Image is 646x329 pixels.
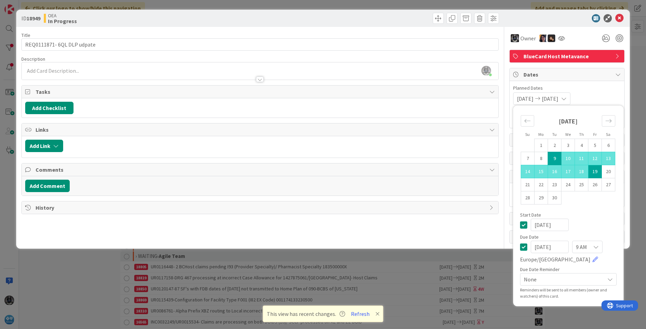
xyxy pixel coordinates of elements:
[559,117,578,125] strong: [DATE]
[575,178,588,191] td: Choose Thursday, 09/25/2025 12:00 PM as your check-in date. It’s available.
[36,166,486,174] span: Comments
[539,34,547,42] img: TC
[575,152,588,165] td: Selected. Thursday, 09/11/2025 12:00 PM
[535,139,548,152] td: Choose Monday, 09/01/2025 12:00 PM as your check-in date. It’s available.
[521,191,535,205] td: Choose Sunday, 09/28/2025 12:00 PM as your check-in date. It’s available.
[513,109,623,212] div: Calendar
[535,152,548,165] td: Choose Monday, 09/08/2025 12:00 PM as your check-in date. It’s available.
[531,241,569,253] input: MM/DD/YYYY
[535,165,548,178] td: Selected. Monday, 09/15/2025 12:00 PM
[561,178,575,191] td: Choose Wednesday, 09/24/2025 12:00 PM as your check-in date. It’s available.
[521,152,535,165] td: Choose Sunday, 09/07/2025 12:00 PM as your check-in date. It’s available.
[14,1,31,9] span: Support
[520,255,590,263] span: Europe/[GEOGRAPHIC_DATA]
[25,102,74,114] button: Add Checklist
[513,84,621,92] span: Planned Dates
[606,132,610,137] small: Sa
[521,178,535,191] td: Choose Sunday, 09/21/2025 12:00 PM as your check-in date. It’s available.
[575,139,588,152] td: Choose Thursday, 09/04/2025 12:00 PM as your check-in date. It’s available.
[602,178,615,191] td: Choose Saturday, 09/27/2025 12:00 PM as your check-in date. It’s available.
[535,178,548,191] td: Choose Monday, 09/22/2025 12:00 PM as your check-in date. It’s available.
[593,132,597,137] small: Fr
[588,152,602,165] td: Selected. Friday, 09/12/2025 12:00 PM
[521,165,535,178] td: Selected. Sunday, 09/14/2025 12:00 PM
[520,267,560,272] span: Due Date Reminder
[561,165,575,178] td: Selected. Wednesday, 09/17/2025 12:00 PM
[36,88,486,96] span: Tasks
[267,310,345,318] span: This view has recent changes.
[524,275,601,284] span: None
[588,139,602,152] td: Choose Friday, 09/05/2025 12:00 PM as your check-in date. It’s available.
[538,132,544,137] small: Mo
[48,18,77,24] b: In Progress
[602,139,615,152] td: Choose Saturday, 09/06/2025 12:00 PM as your check-in date. It’s available.
[520,235,539,239] span: Due Date
[25,180,70,192] button: Add Comment
[588,165,602,178] td: Selected as end date. Friday, 09/19/2025 12:00 PM
[27,15,40,22] b: 18949
[525,132,530,137] small: Su
[21,56,45,62] span: Description
[521,115,534,127] div: Move backward to switch to the previous month.
[575,165,588,178] td: Selected. Thursday, 09/18/2025 12:00 PM
[21,38,499,51] input: type card name here...
[548,165,561,178] td: Selected. Tuesday, 09/16/2025 12:00 PM
[517,94,534,103] span: [DATE]
[48,13,77,18] span: OEA
[523,52,612,60] span: BlueCard Host Metavance
[588,178,602,191] td: Choose Friday, 09/26/2025 12:00 PM as your check-in date. It’s available.
[36,126,486,134] span: Links
[520,212,541,217] span: Start Date
[548,34,555,42] img: ZB
[25,140,63,152] button: Add Link
[602,115,615,127] div: Move forward to switch to the next month.
[349,309,372,318] button: Refresh
[535,191,548,205] td: Choose Monday, 09/29/2025 12:00 PM as your check-in date. It’s available.
[520,34,536,42] span: Owner
[481,66,491,76] img: ddRgQ3yRm5LdI1ED0PslnJbT72KgN0Tb.jfif
[36,203,486,212] span: History
[520,287,617,299] div: Reminders will be sent to all members (owner and watchers) of this card.
[523,70,612,79] span: Dates
[548,191,561,205] td: Choose Tuesday, 09/30/2025 12:00 PM as your check-in date. It’s available.
[561,139,575,152] td: Choose Wednesday, 09/03/2025 12:00 PM as your check-in date. It’s available.
[565,132,571,137] small: We
[579,132,584,137] small: Th
[511,34,519,42] img: KG
[548,139,561,152] td: Choose Tuesday, 09/02/2025 12:00 PM as your check-in date. It’s available.
[561,152,575,165] td: Selected. Wednesday, 09/10/2025 12:00 PM
[552,132,557,137] small: Tu
[602,165,615,178] td: Choose Saturday, 09/20/2025 12:00 PM as your check-in date. It’s available.
[548,178,561,191] td: Choose Tuesday, 09/23/2025 12:00 PM as your check-in date. It’s available.
[542,94,558,103] span: [DATE]
[576,242,587,252] span: 9 AM
[21,14,40,22] span: ID
[21,32,30,38] label: Title
[531,219,569,231] input: MM/DD/YYYY
[548,152,561,165] td: Selected as start date. Tuesday, 09/09/2025 12:00 PM
[602,152,615,165] td: Selected. Saturday, 09/13/2025 12:00 PM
